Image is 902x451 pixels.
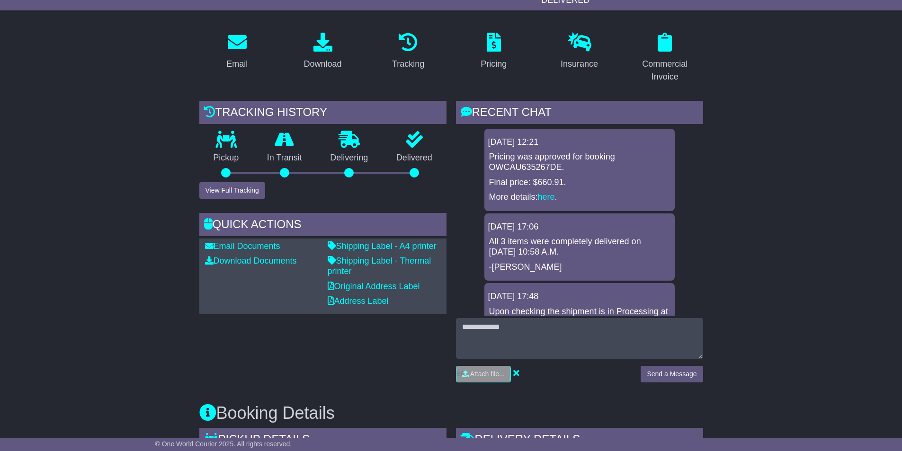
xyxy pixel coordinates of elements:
[488,292,671,302] div: [DATE] 17:48
[489,237,670,257] p: All 3 items were completely delivered on [DATE] 10:58 A.M.
[481,58,507,71] div: Pricing
[633,58,697,83] div: Commercial Invoice
[304,58,341,71] div: Download
[488,137,671,148] div: [DATE] 12:21
[199,182,265,199] button: View Full Tracking
[561,58,598,71] div: Insurance
[382,153,447,163] p: Delivered
[538,192,555,202] a: here
[386,29,430,74] a: Tracking
[489,177,670,188] p: Final price: $660.91.
[253,153,316,163] p: In Transit
[155,440,292,448] span: © One World Courier 2025. All rights reserved.
[328,282,420,291] a: Original Address Label
[392,58,424,71] div: Tracking
[199,153,253,163] p: Pickup
[199,101,447,126] div: Tracking history
[199,404,703,423] h3: Booking Details
[297,29,348,74] a: Download
[205,256,297,265] a: Download Documents
[627,29,703,87] a: Commercial Invoice
[205,241,280,251] a: Email Documents
[554,29,604,74] a: Insurance
[226,58,248,71] div: Email
[489,152,670,172] p: Pricing was approved for booking OWCAU635267DE.
[489,192,670,203] p: More details: .
[316,153,383,163] p: Delivering
[456,101,703,126] div: RECENT CHAT
[489,307,670,358] p: Upon checking the shipment is in Processing at UPS Facility [PERSON_NAME][GEOGRAPHIC_DATA], [GEOG...
[641,366,703,382] button: Send a Message
[328,256,431,276] a: Shipping Label - Thermal printer
[489,262,670,273] p: -[PERSON_NAME]
[328,296,389,306] a: Address Label
[199,213,447,239] div: Quick Actions
[328,241,437,251] a: Shipping Label - A4 printer
[474,29,513,74] a: Pricing
[220,29,254,74] a: Email
[488,222,671,232] div: [DATE] 17:06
